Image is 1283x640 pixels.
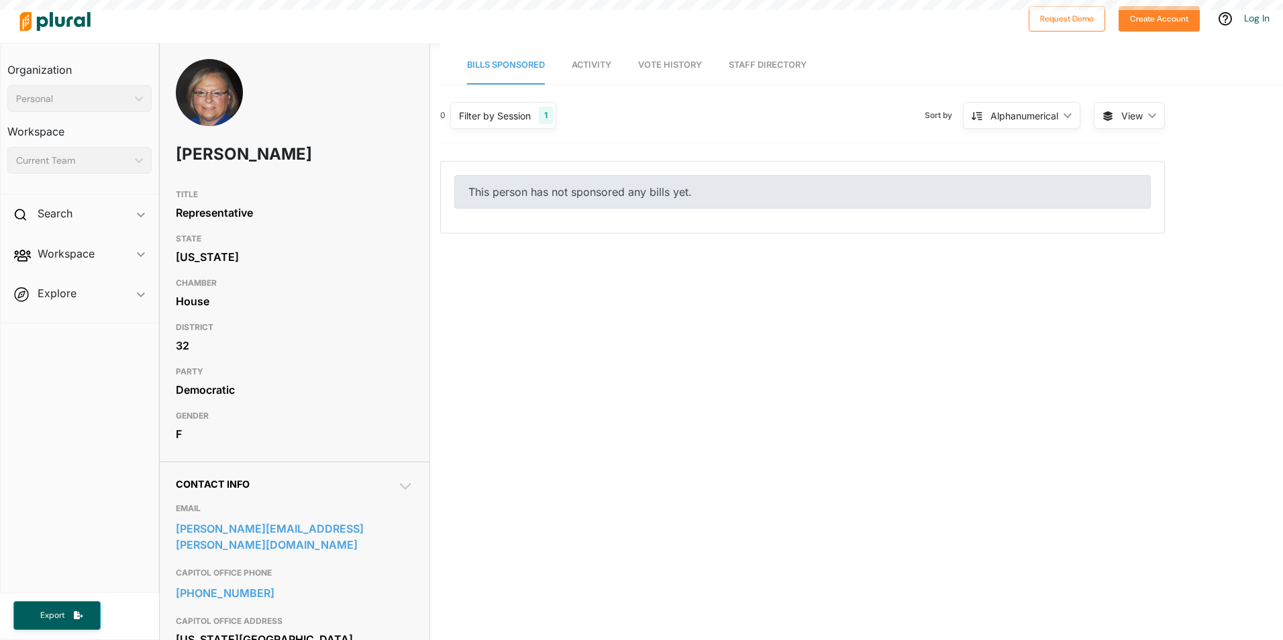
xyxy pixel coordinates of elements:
[638,46,702,85] a: Vote History
[1119,6,1200,32] button: Create Account
[176,231,413,247] h3: STATE
[572,46,611,85] a: Activity
[38,206,72,221] h2: Search
[176,134,318,174] h1: [PERSON_NAME]
[572,60,611,70] span: Activity
[7,50,152,80] h3: Organization
[467,60,545,70] span: Bills Sponsored
[176,203,413,223] div: Representative
[176,186,413,203] h3: TITLE
[176,583,413,603] a: [PHONE_NUMBER]
[176,565,413,581] h3: CAPITOL OFFICE PHONE
[176,424,413,444] div: F
[539,107,553,124] div: 1
[176,291,413,311] div: House
[1029,11,1105,25] a: Request Demo
[454,175,1151,209] div: This person has not sponsored any bills yet.
[925,109,963,121] span: Sort by
[638,60,702,70] span: Vote History
[13,601,101,630] button: Export
[1119,11,1200,25] a: Create Account
[1029,6,1105,32] button: Request Demo
[16,154,130,168] div: Current Team
[176,519,413,555] a: [PERSON_NAME][EMAIL_ADDRESS][PERSON_NAME][DOMAIN_NAME]
[176,275,413,291] h3: CHAMBER
[467,46,545,85] a: Bills Sponsored
[176,408,413,424] h3: GENDER
[31,610,74,621] span: Export
[176,364,413,380] h3: PARTY
[176,613,413,629] h3: CAPITOL OFFICE ADDRESS
[990,109,1058,123] div: Alphanumerical
[176,247,413,267] div: [US_STATE]
[176,59,243,157] img: Headshot of Pam Curtis
[176,478,250,490] span: Contact Info
[459,109,531,123] div: Filter by Session
[176,335,413,356] div: 32
[176,380,413,400] div: Democratic
[729,46,807,85] a: Staff Directory
[16,92,130,106] div: Personal
[176,319,413,335] h3: DISTRICT
[1121,109,1143,123] span: View
[440,109,446,121] div: 0
[1244,12,1270,24] a: Log In
[176,500,413,517] h3: EMAIL
[7,112,152,142] h3: Workspace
